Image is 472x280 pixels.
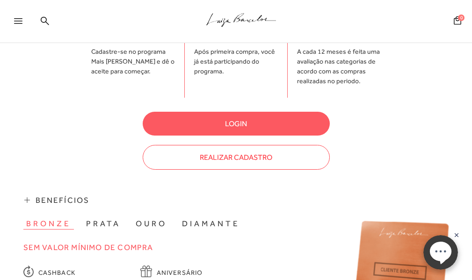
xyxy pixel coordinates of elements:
[451,15,464,28] button: 0
[179,218,243,229] button: diamante
[23,243,153,252] span: Sem valor mínimo de compra
[133,218,170,229] button: ouro
[458,14,465,21] span: 0
[91,47,175,76] span: Cadastre-se no programa Mais [PERSON_NAME] e dê o aceite para começar.
[157,268,203,278] span: Aniversário
[38,268,76,278] span: Cashback
[23,218,74,230] button: bronze
[143,112,330,136] button: Login
[83,218,123,229] button: prata
[297,47,381,86] span: A cada 12 meses é feita uma avaliação nas categorias de acordo com as compras realizadas no periodo.
[143,145,330,170] button: Realizar Cadastro
[194,47,278,76] span: Após primeira compra, você já está participando do programa.
[36,195,90,205] span: Benefícios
